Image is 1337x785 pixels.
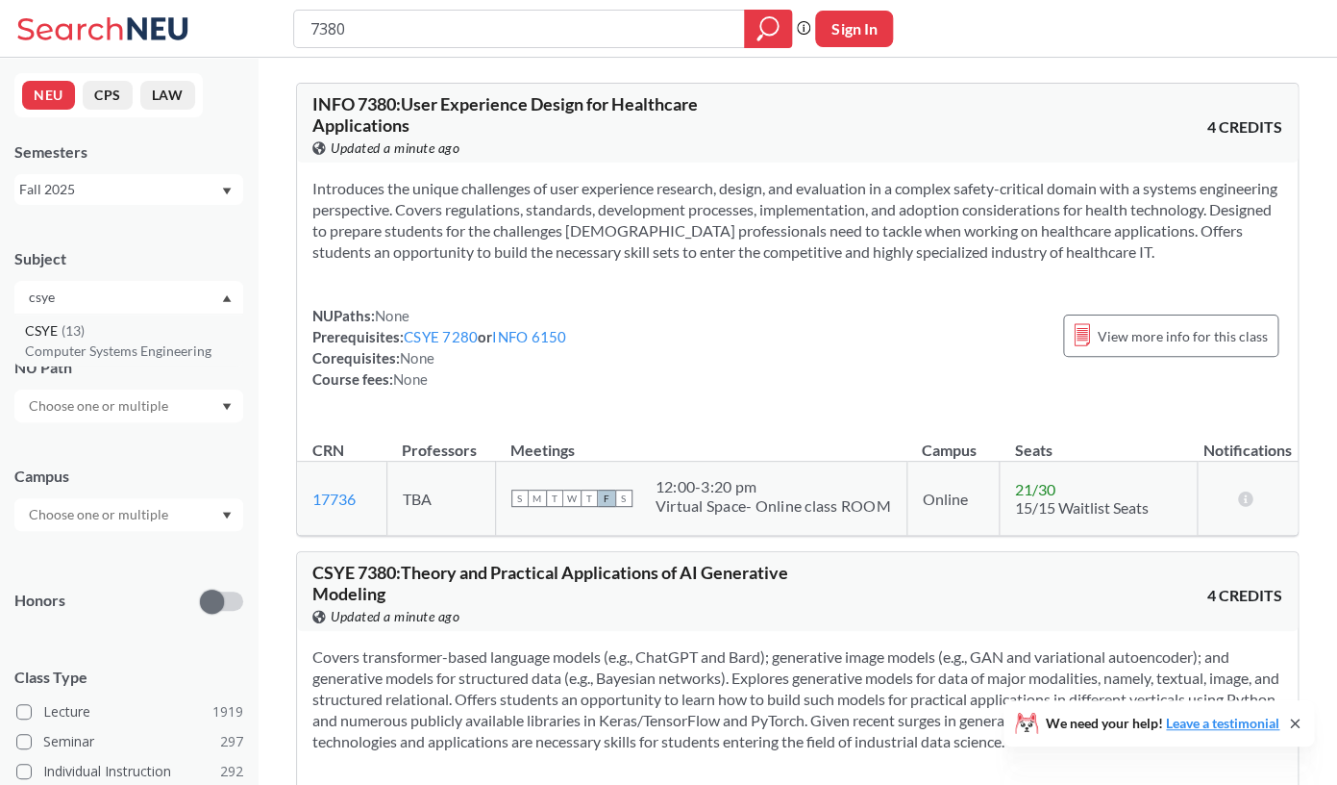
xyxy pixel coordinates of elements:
[14,248,243,269] div: Subject
[756,15,780,42] svg: magnifying glass
[140,81,195,110] button: LAW
[14,498,243,531] div: Dropdown arrow
[14,667,243,688] span: Class Type
[999,420,1198,462] th: Seats
[220,731,243,752] span: 297
[14,466,243,487] div: Campus
[14,141,243,163] div: Semesters
[312,490,356,508] a: 17736
[492,328,566,345] a: INFO 6150
[309,13,730,45] input: Class, professor, course number, "phrase"
[19,179,220,200] div: Fall 2025
[375,307,409,324] span: None
[400,349,434,367] span: None
[495,420,906,462] th: Meetings
[1198,420,1298,462] th: Notifications
[16,759,243,784] label: Individual Instruction
[312,440,344,461] div: CRN
[1015,498,1149,517] span: 15/15 Waitlist Seats
[656,496,891,516] div: Virtual Space- Online class ROOM
[222,294,232,302] svg: Dropdown arrow
[331,138,459,159] span: Updated a minute ago
[19,503,181,526] input: Choose one or multiple
[386,462,495,536] td: TBA
[393,370,428,388] span: None
[212,701,243,722] span: 1919
[222,512,232,519] svg: Dropdown arrow
[19,286,181,309] input: Choose one or multiple
[14,281,243,314] div: Dropdown arrowCSYE(13)Computer Systems Engineering
[312,562,788,604] span: CSYE 7380 : Theory and Practical Applications of AI Generative Modeling
[312,93,698,136] span: INFO 7380 : User Experience Design for Healthcare Applications
[563,490,581,507] span: W
[1207,585,1282,606] span: 4 CREDITS
[744,10,792,48] div: magnifying glass
[16,699,243,724] label: Lecture
[598,490,615,507] span: F
[404,328,478,345] a: CSYE 7280
[546,490,563,507] span: T
[906,420,999,462] th: Campus
[16,729,243,754] label: Seminar
[220,761,243,782] span: 292
[25,342,242,361] p: Computer Systems Engineering
[386,420,495,462] th: Professors
[1098,324,1268,348] span: View more info for this class
[14,590,65,612] p: Honors
[14,174,243,205] div: Fall 2025Dropdown arrow
[312,646,1282,752] section: Covers transformer-based language models (e.g., ChatGPT and Bard); generative image models (e.g.,...
[19,394,181,418] input: Choose one or multiple
[83,81,133,110] button: CPS
[62,322,85,339] span: ( 13 )
[1015,480,1055,498] span: 21 / 30
[14,390,243,422] div: Dropdown arrow
[906,462,999,536] td: Online
[1166,715,1279,731] a: Leave a testimonial
[1046,717,1279,730] span: We need your help!
[331,606,459,627] span: Updated a minute ago
[615,490,632,507] span: S
[815,11,893,47] button: Sign In
[25,320,62,342] span: CSYE
[222,188,232,195] svg: Dropdown arrow
[222,403,232,411] svg: Dropdown arrow
[312,178,1282,263] section: Introduces the unique challenges of user experience research, design, and evaluation in a complex...
[656,477,891,496] div: 12:00 - 3:20 pm
[529,490,546,507] span: M
[14,357,243,378] div: NU Path
[312,305,567,390] div: NUPaths: Prerequisites: or Corequisites: Course fees:
[511,490,529,507] span: S
[22,81,75,110] button: NEU
[581,490,598,507] span: T
[1207,116,1282,138] span: 4 CREDITS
